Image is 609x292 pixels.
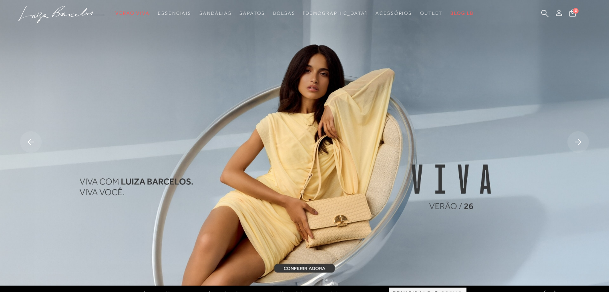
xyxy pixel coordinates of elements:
span: 0 [573,8,579,14]
a: noSubCategoriesText [376,6,412,21]
a: noSubCategoriesText [303,6,368,21]
a: BLOG LB [450,6,474,21]
span: Bolsas [273,10,295,16]
span: Verão Viva [115,10,150,16]
span: Outlet [420,10,442,16]
a: noSubCategoriesText [420,6,442,21]
a: noSubCategoriesText [115,6,150,21]
span: Sapatos [239,10,265,16]
a: noSubCategoriesText [239,6,265,21]
span: Essenciais [158,10,191,16]
button: 0 [567,9,578,20]
a: noSubCategoriesText [273,6,295,21]
span: BLOG LB [450,10,474,16]
a: noSubCategoriesText [158,6,191,21]
span: Sandálias [199,10,231,16]
span: [DEMOGRAPHIC_DATA] [303,10,368,16]
a: noSubCategoriesText [199,6,231,21]
span: Acessórios [376,10,412,16]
